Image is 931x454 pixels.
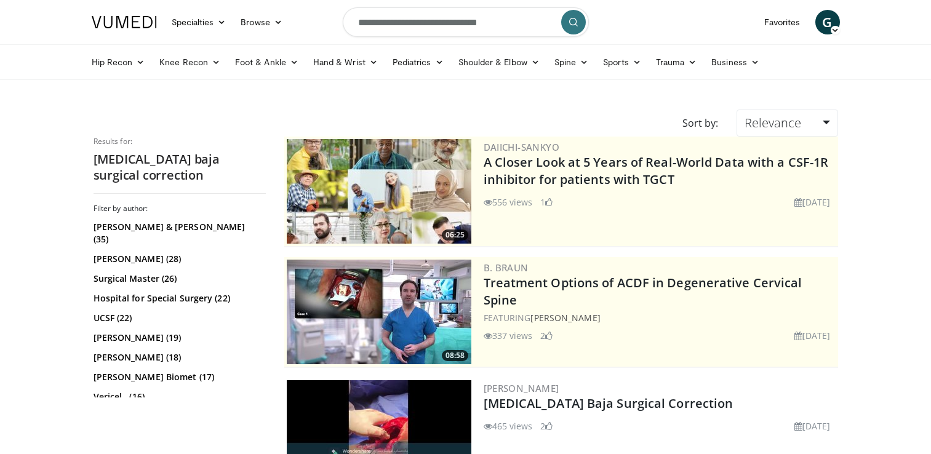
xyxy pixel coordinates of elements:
[287,139,471,244] a: 06:25
[94,391,263,403] a: Vericel . (16)
[442,350,468,361] span: 08:58
[484,274,802,308] a: Treatment Options of ACDF in Degenerative Cervical Spine
[343,7,589,37] input: Search topics, interventions
[737,110,837,137] a: Relevance
[442,229,468,241] span: 06:25
[287,260,471,364] img: 009a77ed-cfd7-46ce-89c5-e6e5196774e0.300x170_q85_crop-smart_upscale.jpg
[287,260,471,364] a: 08:58
[745,114,801,131] span: Relevance
[484,420,533,432] li: 465 views
[287,139,471,244] img: 93c22cae-14d1-47f0-9e4a-a244e824b022.png.300x170_q85_crop-smart_upscale.jpg
[540,196,553,209] li: 1
[228,50,306,74] a: Foot & Ankle
[94,253,263,265] a: [PERSON_NAME] (28)
[306,50,385,74] a: Hand & Wrist
[815,10,840,34] a: G
[649,50,705,74] a: Trauma
[94,292,263,305] a: Hospital for Special Surgery (22)
[84,50,153,74] a: Hip Recon
[385,50,451,74] a: Pediatrics
[540,329,553,342] li: 2
[94,137,266,146] p: Results for:
[547,50,596,74] a: Spine
[704,50,767,74] a: Business
[794,329,831,342] li: [DATE]
[484,329,533,342] li: 337 views
[94,151,266,183] h2: [MEDICAL_DATA] baja surgical correction
[540,420,553,432] li: 2
[451,50,547,74] a: Shoulder & Elbow
[757,10,808,34] a: Favorites
[94,371,263,383] a: [PERSON_NAME] Biomet (17)
[92,16,157,28] img: VuMedi Logo
[484,141,560,153] a: Daiichi-Sankyo
[484,382,559,394] a: [PERSON_NAME]
[164,10,234,34] a: Specialties
[530,312,600,324] a: [PERSON_NAME]
[484,196,533,209] li: 556 views
[94,204,266,213] h3: Filter by author:
[484,261,529,274] a: B. Braun
[94,351,263,364] a: [PERSON_NAME] (18)
[94,332,263,344] a: [PERSON_NAME] (19)
[596,50,649,74] a: Sports
[484,395,733,412] a: [MEDICAL_DATA] Baja Surgical Correction
[233,10,290,34] a: Browse
[94,221,263,245] a: [PERSON_NAME] & [PERSON_NAME] (35)
[673,110,727,137] div: Sort by:
[484,311,836,324] div: FEATURING
[794,196,831,209] li: [DATE]
[794,420,831,432] li: [DATE]
[484,154,829,188] a: A Closer Look at 5 Years of Real-World Data with a CSF-1R inhibitor for patients with TGCT
[94,312,263,324] a: UCSF (22)
[94,273,263,285] a: Surgical Master (26)
[152,50,228,74] a: Knee Recon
